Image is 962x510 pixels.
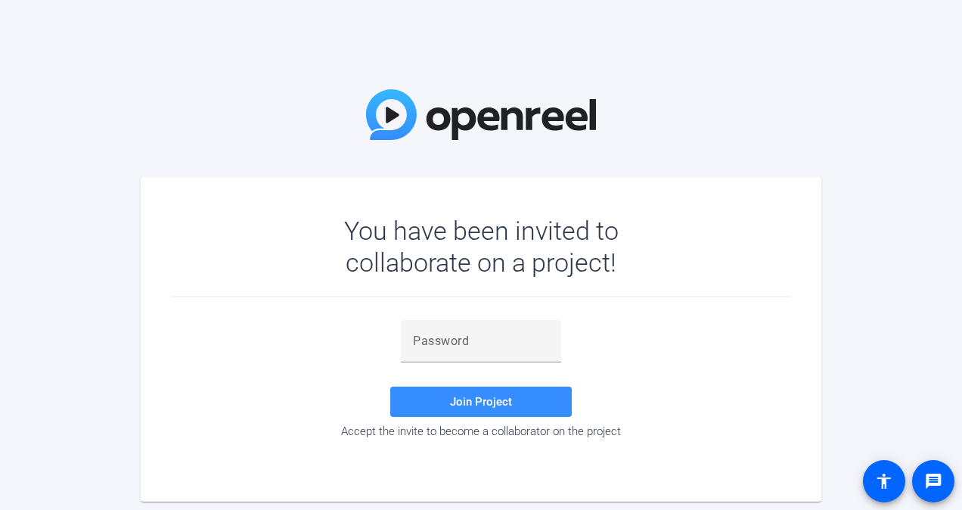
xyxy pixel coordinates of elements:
[390,387,572,417] button: Join Project
[366,89,596,140] img: OpenReel Logo
[875,472,893,490] mat-icon: accessibility
[171,424,791,438] div: Accept the invite to become a collaborator on the project
[450,395,512,409] span: Join Project
[924,472,942,490] mat-icon: message
[413,332,549,350] input: Password
[300,215,663,278] div: You have been invited to collaborate on a project!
